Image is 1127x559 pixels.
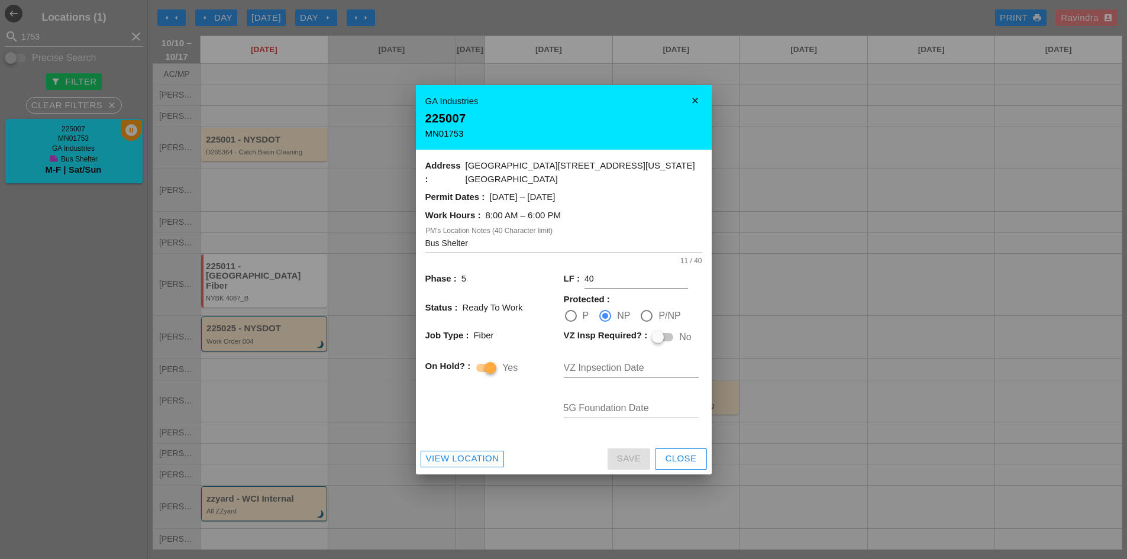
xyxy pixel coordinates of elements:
div: Close [665,452,696,466]
span: VZ Insp Required? : [564,329,648,342]
a: View Location [421,451,505,467]
div: [GEOGRAPHIC_DATA][STREET_ADDRESS][US_STATE][GEOGRAPHIC_DATA] [466,159,702,186]
input: 5G Foundation Date [564,399,682,418]
span: LF : [564,272,580,286]
span: Status : [425,301,458,315]
div: Fiber [473,329,493,342]
label: P/NP [658,310,680,322]
span: On Hold? : [425,360,471,373]
span: Phase : [425,272,457,286]
span: Permit Dates : [425,190,485,204]
label: Yes [502,362,518,374]
label: No [679,331,691,343]
label: NP [617,310,630,322]
i: close [683,89,707,112]
div: 5 [461,272,466,286]
span: Work Hours : [425,209,481,222]
input: VZ Inpsection Date [564,358,682,377]
div: [DATE] – [DATE] [489,190,555,204]
div: View Location [426,452,499,466]
button: Close [655,448,706,470]
div: GA Industries [425,95,702,108]
div: MN01753 [425,127,702,141]
div: 11 / 40 [680,257,702,264]
span: Address : [425,159,461,186]
div: Ready To Work [463,301,523,315]
span: Job Type : [425,329,469,342]
div: 225007 [425,112,702,124]
div: 8:00 AM – 6:00 PM [485,209,561,222]
label: P [583,310,589,322]
span: Protected : [564,294,610,304]
input: PM's Location Notes (40 Character limit) [425,234,702,253]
